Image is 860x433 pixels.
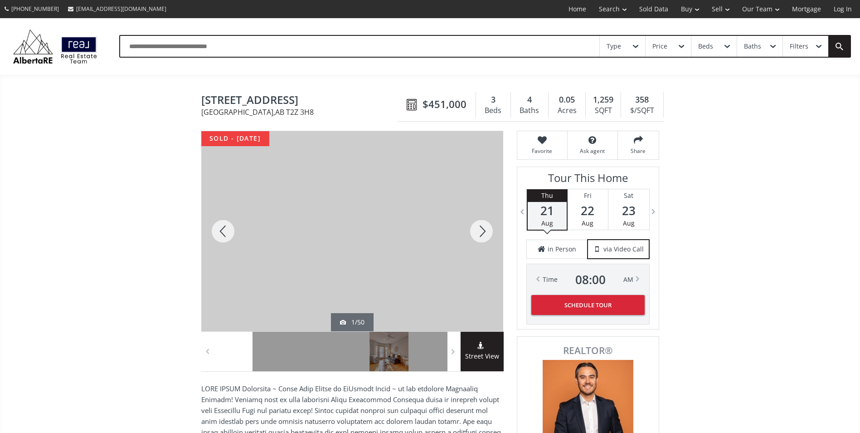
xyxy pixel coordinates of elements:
[548,245,576,254] span: in Person
[11,5,59,13] span: [PHONE_NUMBER]
[423,97,466,111] span: $451,000
[593,94,613,106] span: 1,259
[515,94,544,106] div: 4
[541,219,553,227] span: Aug
[201,131,503,331] div: 8 Promenade Way SE Calgary, AB T2Z 3H8 - Photo 1 of 50
[526,172,650,189] h3: Tour This Home
[201,131,269,146] div: sold - [DATE]
[527,346,649,355] span: REALTOR®
[608,189,649,202] div: Sat
[572,147,613,155] span: Ask agent
[698,43,713,49] div: Beds
[607,43,621,49] div: Type
[340,318,364,327] div: 1/50
[528,204,567,217] span: 21
[522,147,563,155] span: Favorite
[626,104,658,118] div: $/SQFT
[553,104,581,118] div: Acres
[744,43,761,49] div: Baths
[790,43,808,49] div: Filters
[553,94,581,106] div: 0.05
[622,147,654,155] span: Share
[528,189,567,202] div: Thu
[652,43,667,49] div: Price
[582,219,593,227] span: Aug
[543,273,633,286] div: Time AM
[201,94,402,108] span: 8 Promenade Way SE
[201,108,402,116] span: [GEOGRAPHIC_DATA] , AB T2Z 3H8
[608,204,649,217] span: 23
[626,94,658,106] div: 358
[575,273,606,286] span: 08 : 00
[531,295,645,315] button: Schedule Tour
[623,219,635,227] span: Aug
[590,104,616,118] div: SQFT
[76,5,166,13] span: [EMAIL_ADDRESS][DOMAIN_NAME]
[63,0,171,17] a: [EMAIL_ADDRESS][DOMAIN_NAME]
[9,27,101,66] img: Logo
[461,351,504,362] span: Street View
[568,189,608,202] div: Fri
[481,94,506,106] div: 3
[515,104,544,118] div: Baths
[481,104,506,118] div: Beds
[568,204,608,217] span: 22
[603,245,644,254] span: via Video Call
